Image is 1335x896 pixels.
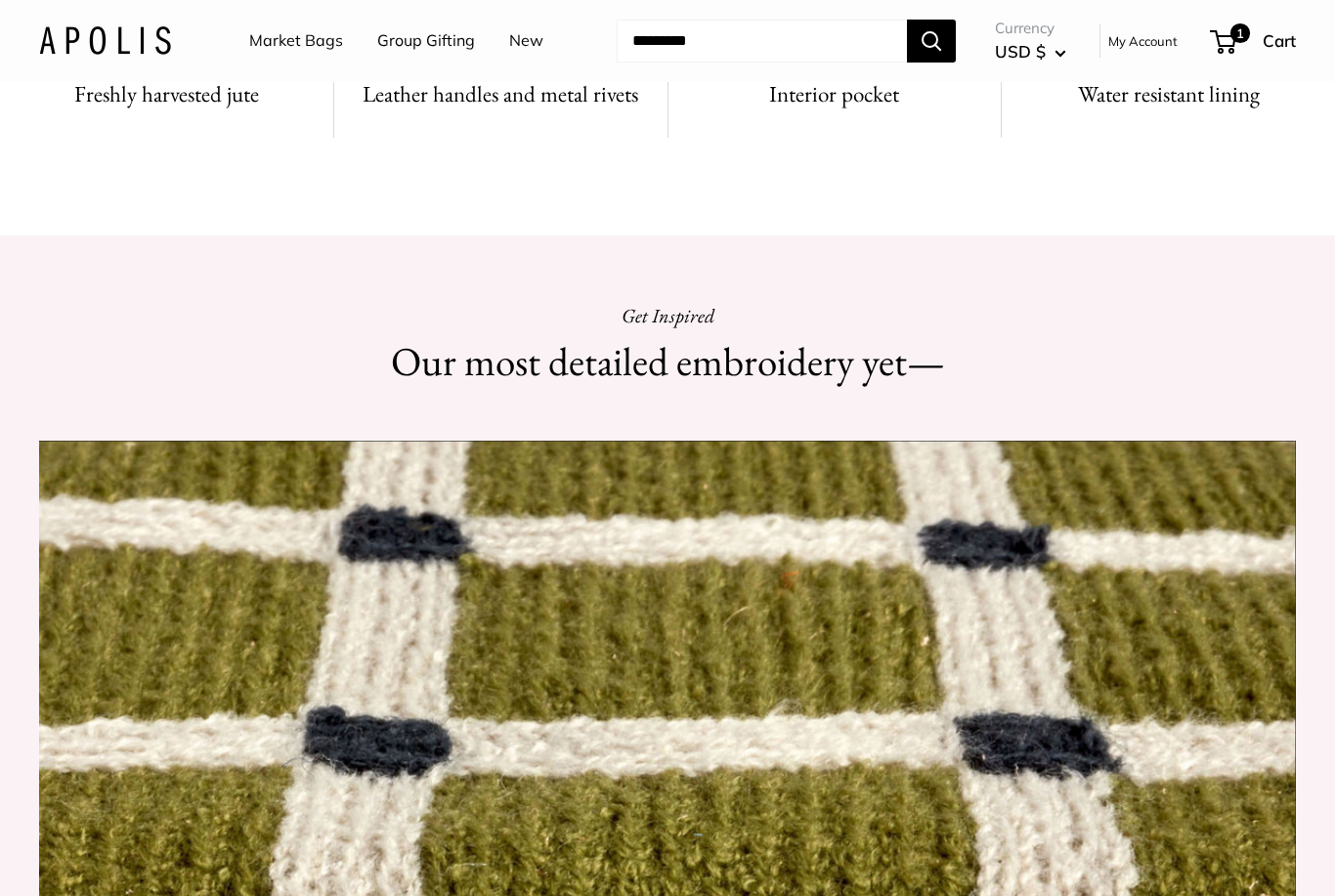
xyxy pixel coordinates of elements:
a: New [509,26,543,56]
button: Search [907,20,956,63]
a: Market Bags [249,26,343,56]
h3: Leather handles and metal rivets [358,75,644,113]
span: USD $ [995,41,1046,62]
input: Search... [617,20,907,63]
button: USD $ [995,36,1066,67]
a: 1 Cart [1212,25,1296,57]
h3: Freshly harvested jute [23,75,310,113]
p: Get Inspired [354,298,982,333]
span: Cart [1263,30,1296,51]
img: Apolis [39,26,171,55]
a: Group Gifting [377,26,475,56]
span: Currency [995,15,1066,42]
h3: Interior pocket [692,75,978,113]
a: My Account [1108,29,1178,53]
h2: Our most detailed embroidery yet— [354,333,982,391]
span: 1 [1230,23,1250,43]
h3: Water resistant lining [1025,75,1312,113]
